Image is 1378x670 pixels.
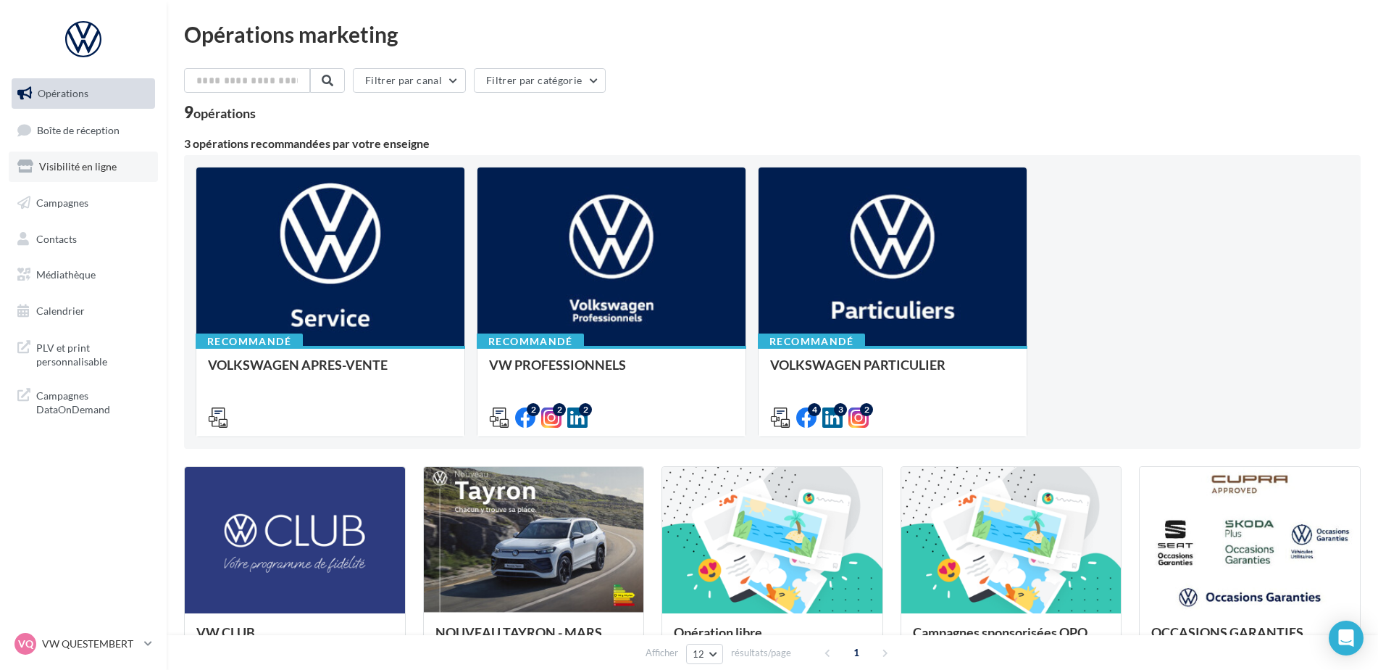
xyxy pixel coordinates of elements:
a: Opérations [9,78,158,109]
span: VW CLUB [196,624,255,640]
a: Campagnes DataOnDemand [9,380,158,423]
div: 4 [808,403,821,416]
span: Boîte de réception [37,123,120,136]
div: 3 opérations recommandées par votre enseigne [184,138,1361,149]
div: 2 [553,403,566,416]
p: VW QUESTEMBERT [42,637,138,651]
span: VOLKSWAGEN PARTICULIER [770,357,945,373]
span: VQ [18,637,33,651]
span: Campagnes sponsorisées OPO [913,624,1087,640]
div: opérations [193,107,256,120]
span: PLV et print personnalisable [36,338,149,369]
span: 1 [845,641,868,664]
span: Opérations [38,87,88,99]
div: 3 [834,403,847,416]
span: VOLKSWAGEN APRES-VENTE [208,357,388,373]
div: Recommandé [477,334,584,350]
a: Campagnes [9,188,158,218]
span: Médiathèque [36,268,96,281]
a: Boîte de réception [9,115,158,146]
button: Filtrer par catégorie [474,68,606,93]
span: Afficher [646,646,678,660]
a: Visibilité en ligne [9,152,158,182]
span: Campagnes [36,197,88,209]
button: Filtrer par canal [353,68,466,93]
div: Recommandé [758,334,865,350]
div: 2 [579,403,592,416]
div: 2 [860,403,873,416]
div: 9 [184,104,256,120]
span: résultats/page [731,646,791,660]
a: PLV et print personnalisable [9,332,158,375]
a: Calendrier [9,296,158,326]
button: 12 [686,644,723,664]
a: Médiathèque [9,260,158,290]
a: VQ VW QUESTEMBERT [12,630,155,658]
span: 12 [693,648,705,660]
a: Contacts [9,224,158,255]
span: Campagnes DataOnDemand [36,386,149,417]
span: OCCASIONS GARANTIES [1151,624,1303,640]
div: Opérations marketing [184,23,1361,45]
span: VW PROFESSIONNELS [489,357,626,373]
span: Calendrier [36,305,85,317]
div: Recommandé [196,334,303,350]
div: 2 [527,403,540,416]
div: Open Intercom Messenger [1329,621,1364,655]
span: Contacts [36,232,77,244]
span: Opération libre [674,624,762,640]
span: Visibilité en ligne [39,160,117,173]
